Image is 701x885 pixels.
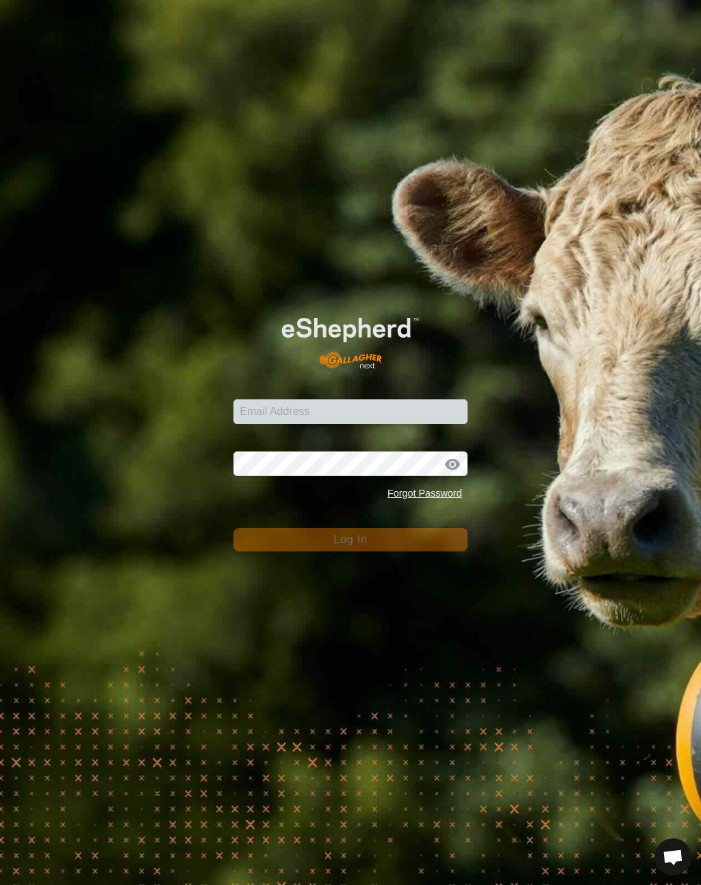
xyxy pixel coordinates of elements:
[233,528,467,551] button: Log In
[387,488,462,499] a: Forgot Password
[333,534,367,545] span: Log In
[257,298,444,377] img: E-shepherd Logo
[233,399,467,424] input: Email Address
[654,838,691,875] div: Open chat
